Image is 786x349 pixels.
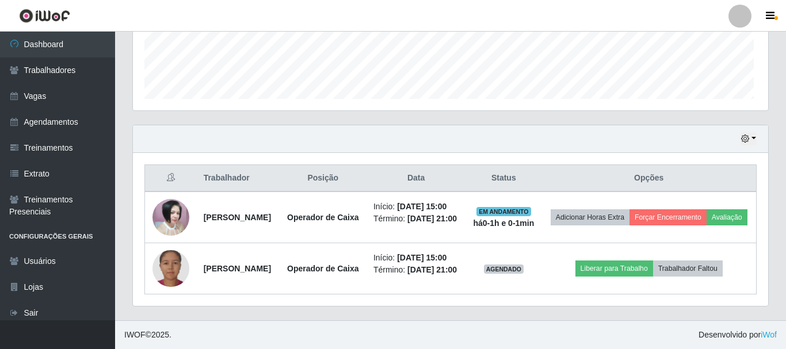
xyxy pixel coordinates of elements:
[466,165,541,192] th: Status
[476,207,531,216] span: EM ANDAMENTO
[707,209,747,225] button: Avaliação
[699,329,777,341] span: Desenvolvido por
[373,213,459,225] li: Término:
[407,265,457,274] time: [DATE] 21:00
[152,250,189,287] img: 1749397682439.jpeg
[575,260,653,277] button: Liberar para Trabalho
[551,209,629,225] button: Adicionar Horas Extra
[19,9,70,23] img: CoreUI Logo
[287,213,359,222] strong: Operador de Caixa
[204,264,271,273] strong: [PERSON_NAME]
[473,218,534,228] strong: há 0-1 h e 0-1 min
[197,165,280,192] th: Trabalhador
[629,209,707,225] button: Forçar Encerramento
[204,213,271,222] strong: [PERSON_NAME]
[287,264,359,273] strong: Operador de Caixa
[373,201,459,213] li: Início:
[152,199,189,236] img: 1747442634069.jpeg
[484,264,524,274] span: AGENDADO
[397,202,447,211] time: [DATE] 15:00
[124,329,171,341] span: © 2025 .
[373,252,459,264] li: Início:
[367,165,466,192] th: Data
[653,260,723,277] button: Trabalhador Faltou
[761,330,777,339] a: iWof
[397,253,447,262] time: [DATE] 15:00
[373,264,459,276] li: Término:
[280,165,367,192] th: Posição
[541,165,756,192] th: Opções
[124,330,146,339] span: IWOF
[407,214,457,223] time: [DATE] 21:00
